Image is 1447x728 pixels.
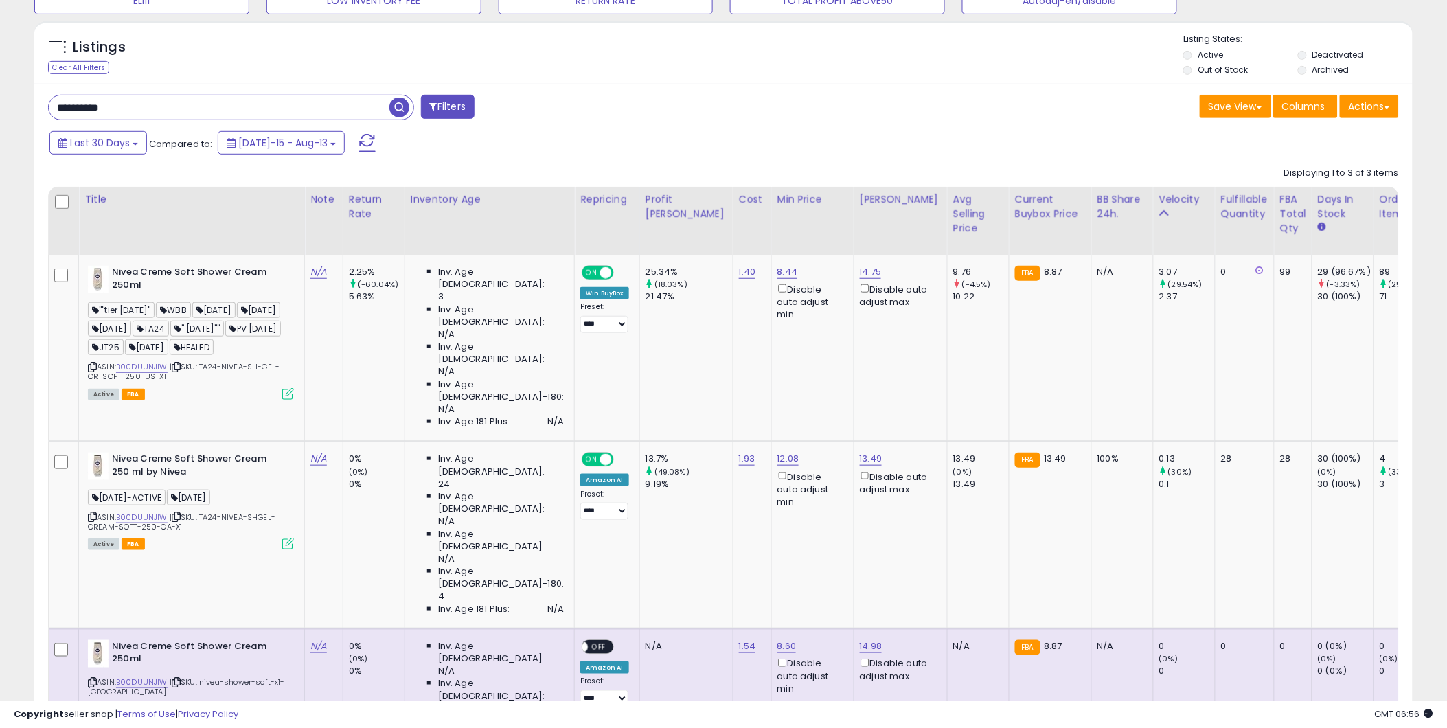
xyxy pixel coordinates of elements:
div: 0 [1159,665,1215,677]
small: FBA [1015,453,1040,468]
span: 4 [438,590,444,602]
div: 0 [1280,640,1301,652]
button: Save View [1200,95,1271,118]
small: (-3.33%) [1327,279,1360,290]
a: N/A [310,265,327,279]
small: (-60.04%) [358,279,398,290]
span: Inv. Age [DEMOGRAPHIC_DATA]: [438,528,564,553]
span: ON [583,267,600,279]
div: Disable auto adjust max [860,282,937,308]
div: 0% [349,453,405,465]
span: 2025-09-13 06:56 GMT [1375,707,1433,720]
a: 14.75 [860,265,882,279]
span: ""tier [DATE]" [88,302,155,318]
span: Inv. Age [DEMOGRAPHIC_DATA]-180: [438,378,564,403]
div: 13.49 [953,478,1009,490]
div: Title [84,192,299,207]
div: 89 [1380,266,1435,278]
span: All listings currently available for purchase on Amazon [88,389,119,400]
span: Inv. Age [DEMOGRAPHIC_DATA]: [438,341,564,365]
small: (25.35%) [1389,279,1423,290]
div: 30 (100%) [1318,291,1374,303]
span: [DATE]-ACTIVE [88,490,166,505]
small: (29.54%) [1168,279,1203,290]
button: Last 30 Days [49,131,147,155]
div: Profit [PERSON_NAME] [646,192,727,221]
a: 13.49 [860,452,882,466]
div: Days In Stock [1318,192,1368,221]
div: 0.1 [1159,478,1215,490]
div: 2.37 [1159,291,1215,303]
a: 8.60 [777,639,797,653]
img: 31jy8h4RSkL._SL40_.jpg [88,640,109,668]
div: Note [310,192,337,207]
div: N/A [1097,266,1143,278]
small: (-4.5%) [962,279,991,290]
div: 28 [1280,453,1301,465]
div: 29 (96.67%) [1318,266,1374,278]
span: N/A [438,328,455,341]
div: 10.22 [953,291,1009,303]
div: Min Price [777,192,848,207]
small: (0%) [349,466,368,477]
div: ASIN: [88,453,294,548]
small: Days In Stock. [1318,221,1326,234]
div: 3 [1380,478,1435,490]
span: N/A [438,365,455,378]
label: Deactivated [1312,49,1364,60]
span: FBA [122,389,145,400]
span: Inv. Age [DEMOGRAPHIC_DATA]-180: [438,565,564,590]
span: N/A [438,403,455,416]
div: Repricing [580,192,634,207]
small: FBA [1015,640,1040,655]
label: Archived [1312,64,1349,76]
span: Inv. Age [DEMOGRAPHIC_DATA]: [438,490,564,515]
span: OFF [612,267,634,279]
span: 8.87 [1044,639,1062,652]
div: Current Buybox Price [1015,192,1086,221]
a: 1.40 [739,265,756,279]
div: 71 [1380,291,1435,303]
div: N/A [953,640,999,652]
div: 0% [349,665,405,677]
span: Compared to: [149,137,212,150]
div: Cost [739,192,766,207]
span: Columns [1282,100,1325,113]
small: (0%) [1318,653,1337,664]
div: 25.34% [646,266,733,278]
div: Preset: [580,490,629,521]
a: 1.93 [739,452,755,466]
div: Disable auto adjust min [777,469,843,508]
b: Nivea Creme Soft Shower Cream 250ml [112,266,279,295]
div: 0 (0%) [1318,640,1374,652]
span: [DATE] [167,490,210,505]
div: 0.13 [1159,453,1215,465]
span: TA24 [133,321,169,337]
span: Inv. Age 181 Plus: [438,416,510,428]
div: 0% [349,478,405,490]
div: 100% [1097,453,1143,465]
h5: Listings [73,38,126,57]
div: 13.7% [646,453,733,465]
div: 28 [1221,453,1264,465]
span: WBB [156,302,191,318]
div: Velocity [1159,192,1209,207]
div: N/A [646,640,722,652]
div: Disable auto adjust min [777,656,843,695]
span: [DATE] [88,321,131,337]
div: ASIN: [88,640,294,714]
span: Inv. Age [DEMOGRAPHIC_DATA]: [438,304,564,328]
a: Terms of Use [117,707,176,720]
span: 3 [438,291,444,303]
div: 3.07 [1159,266,1215,278]
div: 0 [1221,266,1264,278]
div: FBA Total Qty [1280,192,1306,236]
small: (33.33%) [1389,466,1423,477]
div: 0 [1221,640,1264,652]
div: Fulfillable Quantity [1221,192,1268,221]
a: B00DUUNJIW [116,512,168,523]
a: N/A [310,452,327,466]
strong: Copyright [14,707,64,720]
label: Out of Stock [1198,64,1248,76]
small: (30%) [1168,466,1192,477]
